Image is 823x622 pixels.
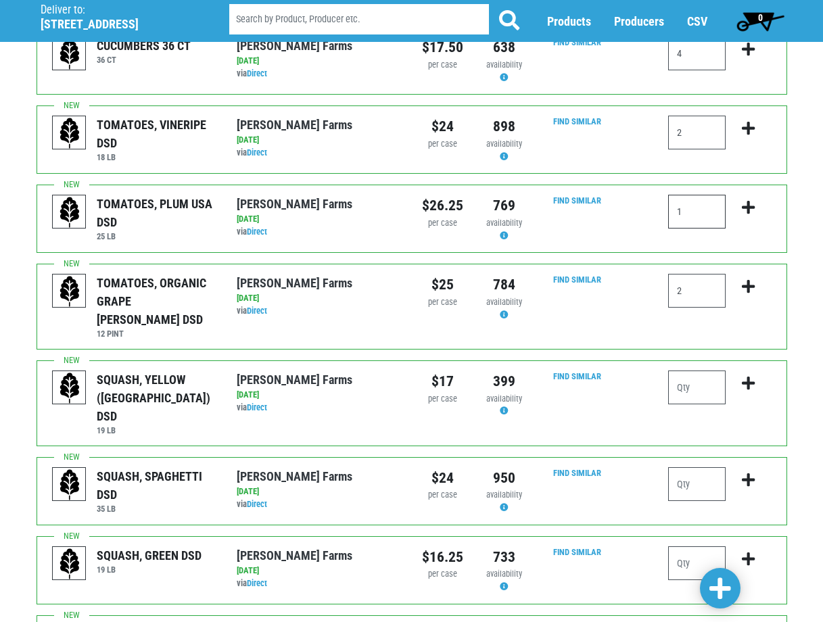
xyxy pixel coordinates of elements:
[53,37,87,71] img: placeholder-variety-43d6402dacf2d531de610a020419775a.svg
[247,402,267,412] a: Direct
[97,504,216,514] h6: 35 LB
[247,578,267,588] a: Direct
[553,371,601,381] a: Find Similar
[237,485,401,498] div: [DATE]
[422,296,463,309] div: per case
[97,274,216,329] div: TOMATOES, ORGANIC GRAPE [PERSON_NAME] DSD
[553,195,601,206] a: Find Similar
[668,37,726,70] input: Qty
[97,467,216,504] div: SQUASH, SPAGHETTI DSD
[97,546,202,565] div: SQUASH, GREEN DSD
[422,59,463,72] div: per case
[553,116,601,126] a: Find Similar
[237,134,401,147] div: [DATE]
[553,37,601,47] a: Find Similar
[247,68,267,78] a: Direct
[237,68,401,80] div: via
[422,116,463,137] div: $24
[547,14,591,28] a: Products
[97,370,216,425] div: SQUASH, YELLOW ([GEOGRAPHIC_DATA]) DSD
[97,565,202,575] h6: 19 LB
[247,147,267,158] a: Direct
[486,569,522,579] span: availability
[237,305,401,318] div: via
[484,37,525,58] div: 638
[237,373,352,387] a: [PERSON_NAME] Farms
[53,547,87,581] img: placeholder-variety-43d6402dacf2d531de610a020419775a.svg
[486,297,522,307] span: availability
[484,274,525,295] div: 784
[237,389,401,402] div: [DATE]
[247,306,267,316] a: Direct
[486,139,522,149] span: availability
[237,197,352,211] a: [PERSON_NAME] Farms
[422,138,463,151] div: per case
[97,55,191,65] h6: 36 CT
[687,14,707,28] a: CSV
[422,489,463,502] div: per case
[237,55,401,68] div: [DATE]
[422,370,463,392] div: $17
[237,548,352,563] a: [PERSON_NAME] Farms
[668,546,726,580] input: Qty
[422,37,463,58] div: $17.50
[730,7,791,34] a: 0
[422,217,463,230] div: per case
[486,218,522,228] span: availability
[758,12,763,23] span: 0
[484,467,525,489] div: 950
[97,425,216,435] h6: 19 LB
[247,226,267,237] a: Direct
[237,402,401,414] div: via
[237,276,352,290] a: [PERSON_NAME] Farms
[237,118,352,132] a: [PERSON_NAME] Farms
[247,499,267,509] a: Direct
[97,231,216,241] h6: 25 LB
[668,467,726,501] input: Qty
[486,59,522,70] span: availability
[97,152,216,162] h6: 18 LB
[53,195,87,229] img: placeholder-variety-43d6402dacf2d531de610a020419775a.svg
[486,393,522,404] span: availability
[53,468,87,502] img: placeholder-variety-43d6402dacf2d531de610a020419775a.svg
[237,498,401,511] div: via
[486,489,522,500] span: availability
[97,116,216,152] div: TOMATOES, VINERIPE DSD
[422,195,463,216] div: $26.25
[614,14,664,28] a: Producers
[484,195,525,216] div: 769
[553,468,601,478] a: Find Similar
[422,274,463,295] div: $25
[553,547,601,557] a: Find Similar
[668,116,726,149] input: Qty
[237,213,401,226] div: [DATE]
[422,467,463,489] div: $24
[422,546,463,568] div: $16.25
[53,116,87,150] img: placeholder-variety-43d6402dacf2d531de610a020419775a.svg
[237,565,401,577] div: [DATE]
[41,17,195,32] h5: [STREET_ADDRESS]
[53,274,87,308] img: placeholder-variety-43d6402dacf2d531de610a020419775a.svg
[237,577,401,590] div: via
[484,116,525,137] div: 898
[97,195,216,231] div: TOMATOES, PLUM USA DSD
[237,292,401,305] div: [DATE]
[668,274,726,308] input: Qty
[553,274,601,285] a: Find Similar
[668,370,726,404] input: Qty
[53,371,87,405] img: placeholder-variety-43d6402dacf2d531de610a020419775a.svg
[229,4,489,34] input: Search by Product, Producer etc.
[422,568,463,581] div: per case
[41,3,195,17] p: Deliver to:
[237,147,401,160] div: via
[422,393,463,406] div: per case
[97,37,191,55] div: CUCUMBERS 36 CT
[484,370,525,392] div: 399
[668,195,726,229] input: Qty
[237,39,352,53] a: [PERSON_NAME] Farms
[237,469,352,483] a: [PERSON_NAME] Farms
[237,226,401,239] div: via
[484,546,525,568] div: 733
